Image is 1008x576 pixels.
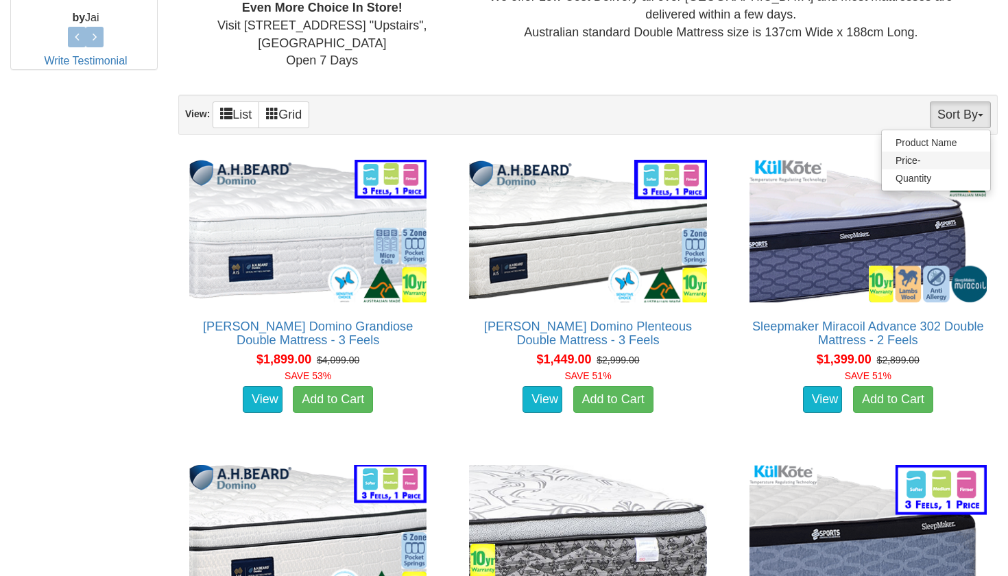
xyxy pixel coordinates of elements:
[242,1,403,14] b: Even More Choice In Store!
[536,352,591,366] span: $1,449.00
[203,320,413,347] a: [PERSON_NAME] Domino Grandiose Double Mattress - 3 Feels
[185,108,210,119] strong: View:
[845,370,891,381] font: SAVE 51%
[853,386,933,413] a: Add to Cart
[882,169,990,187] a: Quantity
[803,386,843,413] a: View
[752,320,984,347] a: Sleepmaker Miracoil Advance 302 Double Mattress - 2 Feels
[256,352,311,366] span: $1,899.00
[573,386,653,413] a: Add to Cart
[882,152,990,169] a: Price-
[817,352,872,366] span: $1,399.00
[293,386,373,413] a: Add to Cart
[484,320,692,347] a: [PERSON_NAME] Domino Plenteous Double Mattress - 3 Feels
[564,370,611,381] font: SAVE 51%
[877,355,920,365] del: $2,899.00
[746,156,990,306] img: Sleepmaker Miracoil Advance 302 Double Mattress - 2 Feels
[243,386,283,413] a: View
[597,355,639,365] del: $2,999.00
[186,156,430,306] img: A.H Beard Domino Grandiose Double Mattress - 3 Feels
[213,101,259,128] a: List
[882,134,990,152] a: Product Name
[14,10,157,26] p: Jai
[317,355,359,365] del: $4,099.00
[930,101,991,128] button: Sort By
[72,12,85,23] b: by
[466,156,710,306] img: A.H Beard Domino Plenteous Double Mattress - 3 Feels
[523,386,562,413] a: View
[44,55,127,67] a: Write Testimonial
[259,101,309,128] a: Grid
[285,370,331,381] font: SAVE 53%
